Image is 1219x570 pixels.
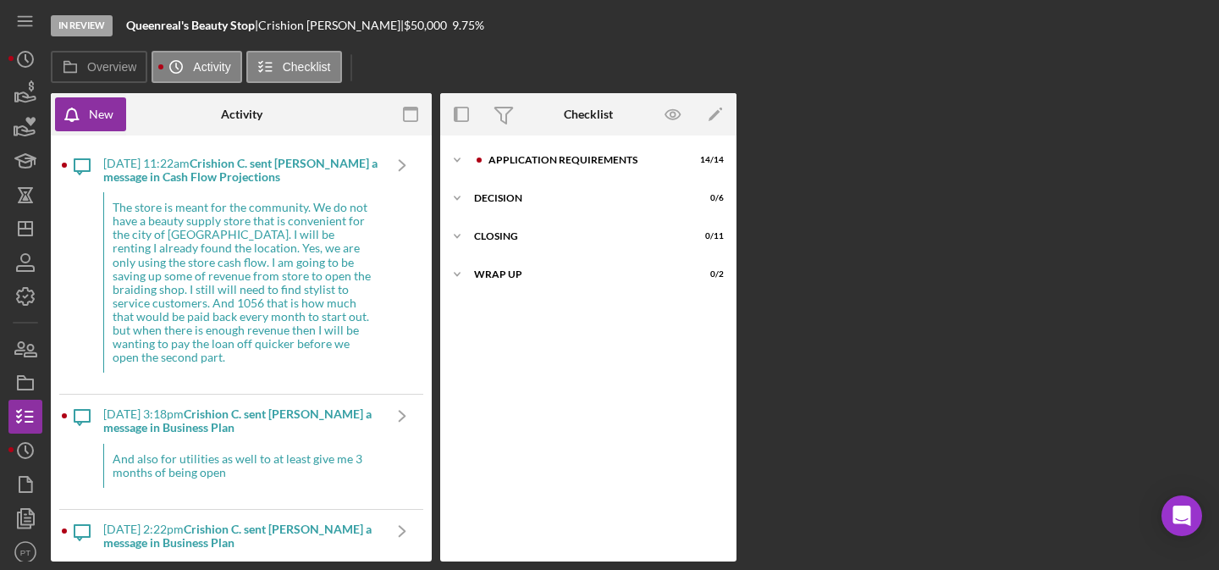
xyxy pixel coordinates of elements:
[61,395,423,508] a: [DATE] 3:18pmCrishion C. sent [PERSON_NAME] a message in Business PlanAnd also for utilities as w...
[103,523,381,550] div: [DATE] 2:22pm
[474,269,681,279] div: WRAP UP
[693,193,724,203] div: 0 / 6
[693,231,724,241] div: 0 / 11
[61,144,423,394] a: [DATE] 11:22amCrishion C. sent [PERSON_NAME] a message in Cash Flow ProjectionsThe store is meant...
[193,60,230,74] label: Activity
[246,51,342,83] button: Checklist
[103,522,372,550] b: Crishion C. sent [PERSON_NAME] a message in Business Plan
[103,407,372,434] b: Crishion C. sent [PERSON_NAME] a message in Business Plan
[283,60,331,74] label: Checklist
[152,51,241,83] button: Activity
[474,193,681,203] div: Decision
[452,19,484,32] div: 9.75 %
[126,19,258,32] div: |
[404,18,447,32] span: $50,000
[55,97,126,131] button: New
[103,157,381,184] div: [DATE] 11:22am
[564,108,613,121] div: Checklist
[1161,495,1202,536] div: Open Intercom Messenger
[51,15,113,36] div: In Review
[488,155,681,165] div: APPLICATION REQUIREMENTS
[221,108,262,121] div: Activity
[103,407,381,434] div: [DATE] 3:18pm
[103,444,381,488] div: And also for utilities as well to at least give me 3 months of being open
[89,97,113,131] div: New
[693,155,724,165] div: 14 / 14
[51,51,147,83] button: Overview
[103,192,381,373] div: The store is meant for the community. We do not have a beauty supply store that is convenient for...
[474,231,681,241] div: CLOSING
[87,60,136,74] label: Overview
[8,535,42,569] button: PT
[103,156,378,184] b: Crishion C. sent [PERSON_NAME] a message in Cash Flow Projections
[258,19,404,32] div: Crishion [PERSON_NAME] |
[693,269,724,279] div: 0 / 2
[126,18,255,32] b: Queenreal's Beauty Stop
[20,548,30,557] text: PT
